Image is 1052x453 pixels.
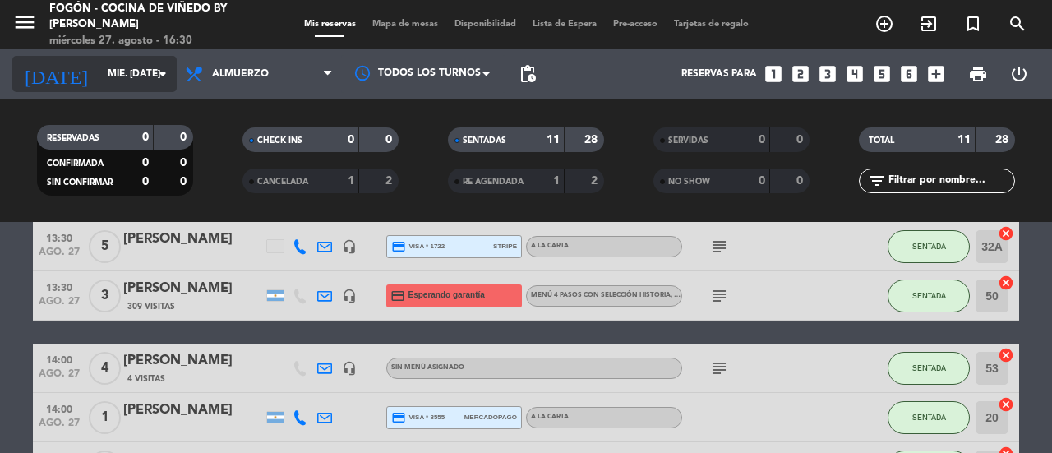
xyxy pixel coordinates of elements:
i: power_settings_new [1009,64,1029,84]
strong: 0 [348,134,354,146]
span: 309 Visitas [127,300,175,313]
i: cancel [998,275,1014,291]
span: 14:00 [39,399,80,418]
span: SENTADA [912,363,946,372]
span: mercadopago [464,412,517,423]
span: ago. 27 [39,247,80,266]
span: visa * 1722 [391,239,445,254]
i: subject [709,237,729,257]
strong: 0 [180,157,190,169]
i: add_circle_outline [874,14,894,34]
span: Almuerzo [212,68,269,80]
span: SERVIDAS [668,136,708,145]
strong: 0 [796,134,806,146]
strong: 11 [957,134,971,146]
span: 3 [89,280,121,312]
strong: 1 [348,175,354,187]
span: 5 [89,230,121,263]
strong: 0 [796,175,806,187]
div: [PERSON_NAME] [123,278,263,299]
strong: 0 [142,132,149,143]
strong: 1 [553,175,560,187]
span: Mapa de mesas [364,20,446,29]
span: ago. 27 [39,418,80,437]
span: Mis reservas [296,20,364,29]
strong: 0 [385,134,395,146]
i: credit_card [391,239,406,254]
span: SENTADAS [463,136,506,145]
i: credit_card [391,410,406,425]
i: search [1008,14,1027,34]
strong: 0 [180,176,190,187]
strong: 11 [547,134,560,146]
div: miércoles 27. agosto - 16:30 [49,33,251,49]
i: [DATE] [12,56,99,92]
div: LOG OUT [999,49,1040,99]
span: 4 [89,352,121,385]
span: A LA CARTA [531,414,569,420]
i: credit_card [390,289,405,303]
span: 13:30 [39,277,80,296]
span: SENTADA [912,291,946,300]
span: 14:00 [39,349,80,368]
span: Disponibilidad [446,20,524,29]
i: cancel [998,347,1014,363]
i: cancel [998,225,1014,242]
span: Sin menú asignado [391,364,464,371]
span: SENTADA [912,413,946,422]
strong: 0 [759,134,765,146]
i: looks_4 [844,63,865,85]
i: turned_in_not [963,14,983,34]
span: CANCELADA [257,178,308,186]
span: CHECK INS [257,136,302,145]
span: print [968,64,988,84]
span: Reservas para [681,68,757,80]
strong: 2 [385,175,395,187]
i: headset_mic [342,289,357,303]
span: ago. 27 [39,368,80,387]
div: [PERSON_NAME] [123,350,263,372]
i: looks_5 [871,63,893,85]
span: Esperando garantía [408,289,485,302]
div: [PERSON_NAME] [123,400,263,421]
span: pending_actions [518,64,538,84]
strong: 2 [591,175,601,187]
span: Pre-acceso [605,20,666,29]
span: RE AGENDADA [463,178,524,186]
i: add_box [925,63,947,85]
i: arrow_drop_down [153,64,173,84]
i: subject [709,358,729,378]
i: subject [709,286,729,306]
span: TOTAL [869,136,894,145]
span: , ARS 99.000 [671,292,711,298]
span: SIN CONFIRMAR [47,178,113,187]
span: 4 Visitas [127,372,165,386]
i: cancel [998,396,1014,413]
span: Tarjetas de regalo [666,20,757,29]
i: filter_list [867,171,887,191]
span: stripe [493,241,517,252]
strong: 28 [995,134,1012,146]
i: looks_6 [898,63,920,85]
span: SENTADA [912,242,946,251]
span: 1 [89,401,121,434]
div: Fogón - Cocina de viñedo by [PERSON_NAME] [49,1,251,33]
i: exit_to_app [919,14,939,34]
strong: 28 [584,134,601,146]
input: Filtrar por nombre... [887,172,1014,190]
i: headset_mic [342,361,357,376]
span: Menú 4 pasos con selección Historia [531,292,711,298]
i: menu [12,10,37,35]
span: Lista de Espera [524,20,605,29]
strong: 0 [759,175,765,187]
i: looks_one [763,63,784,85]
strong: 0 [142,176,149,187]
span: CONFIRMADA [47,159,104,168]
span: RESERVADAS [47,134,99,142]
span: 13:30 [39,228,80,247]
span: visa * 8555 [391,410,445,425]
div: [PERSON_NAME] [123,229,263,250]
span: A LA CARTA [531,243,569,249]
i: looks_3 [817,63,838,85]
span: NO SHOW [668,178,710,186]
